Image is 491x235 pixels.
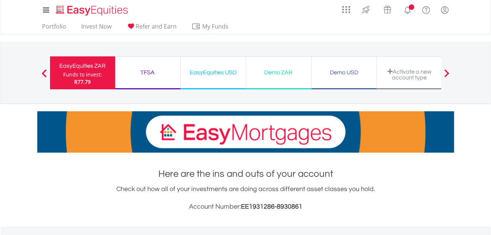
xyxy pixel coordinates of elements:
[74,78,91,85] span: R77.79
[54,61,111,71] div: EasyEquities ZAR
[316,67,372,78] div: Demo USD
[381,4,393,15] img: vouchers-v2.svg
[377,2,398,15] a: Vouchers
[398,2,417,16] a: Notifications
[39,23,69,34] a: Portfolio
[37,184,454,212] div: Check out how all of your investments are doing across different asset classes you hold.
[241,203,302,210] span: EE1931286-8930861
[435,2,454,18] a: My Profile
[63,71,102,78] div: Funds to invest:
[37,202,454,212] h3: Account Number:
[54,4,131,16] img: EasyEquities_Logo.png
[337,2,355,14] a: AppsGrid
[78,23,114,34] a: Invest Now
[250,67,307,78] div: Demo ZAR
[136,22,177,30] span: Refer and Earn
[192,22,239,31] span: My Funds
[53,2,131,16] a: Home page
[120,67,176,78] div: TFSA
[185,67,241,78] div: EasyEquities USD
[124,23,180,34] a: Refer and Earn
[417,2,435,16] a: FAQ's and Support
[360,4,372,15] img: thrive-v2.svg
[342,5,350,14] img: grid-menu-icon.svg
[37,167,454,180] h1: Here are the ins and outs of your account
[37,111,454,153] img: EasyMortage Promotion Banner
[381,68,438,81] div: Activate a new account type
